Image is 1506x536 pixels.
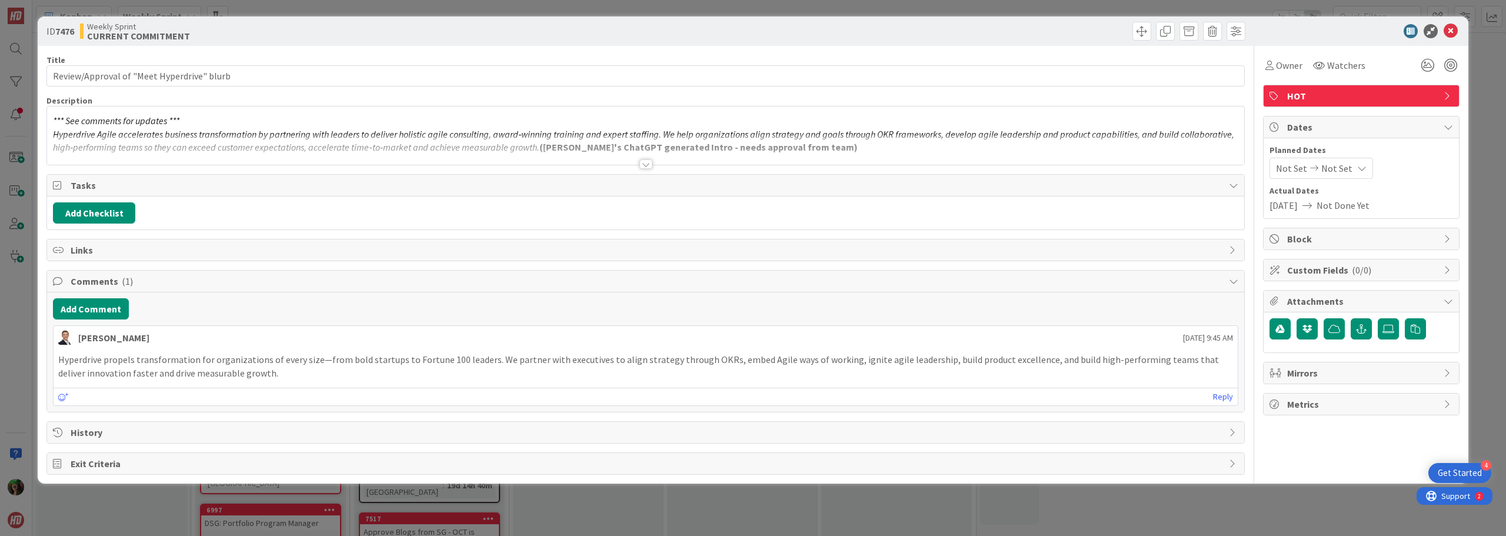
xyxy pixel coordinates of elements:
em: *** See comments for updates *** [53,115,179,126]
span: Actual Dates [1270,185,1453,197]
span: ( 1 ) [122,275,133,287]
span: Custom Fields [1287,263,1438,277]
span: Planned Dates [1270,144,1453,157]
div: [PERSON_NAME] [78,331,149,345]
span: Not Set [1276,161,1307,175]
span: Attachments [1287,294,1438,308]
span: [DATE] [1270,198,1298,212]
span: ( 0/0 ) [1352,264,1371,276]
span: Support [25,2,54,16]
label: Title [46,55,65,65]
b: CURRENT COMMITMENT [87,31,190,41]
span: Not Done Yet [1317,198,1370,212]
div: Get Started [1438,467,1482,479]
span: Owner [1276,58,1302,72]
span: Not Set [1321,161,1352,175]
button: Add Comment [53,298,129,319]
span: Exit Criteria [71,457,1223,471]
button: Add Checklist [53,202,135,224]
span: Watchers [1327,58,1365,72]
div: 2 [61,5,64,14]
span: Weekly Sprint [87,22,190,31]
span: HOT [1287,89,1438,103]
span: Mirrors [1287,366,1438,380]
span: History [71,425,1223,440]
span: [DATE] 9:45 AM [1183,332,1233,344]
img: SL [58,331,72,345]
em: Hyperdrive Agile accelerates business transformation by partnering with leaders to deliver holist... [53,128,1236,154]
span: Block [1287,232,1438,246]
div: 4 [1481,460,1491,471]
span: Comments [71,274,1223,288]
a: Reply [1213,389,1233,404]
p: Hyperdrive propels transformation for organizations of every size—from bold startups to Fortune 1... [58,353,1233,379]
input: type card name here... [46,65,1245,86]
span: ID [46,24,74,38]
span: Links [71,243,1223,257]
span: Tasks [71,178,1223,192]
span: Description [46,95,92,106]
div: Open Get Started checklist, remaining modules: 4 [1428,463,1491,483]
span: Metrics [1287,397,1438,411]
b: 7476 [55,25,74,37]
span: Dates [1287,120,1438,134]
